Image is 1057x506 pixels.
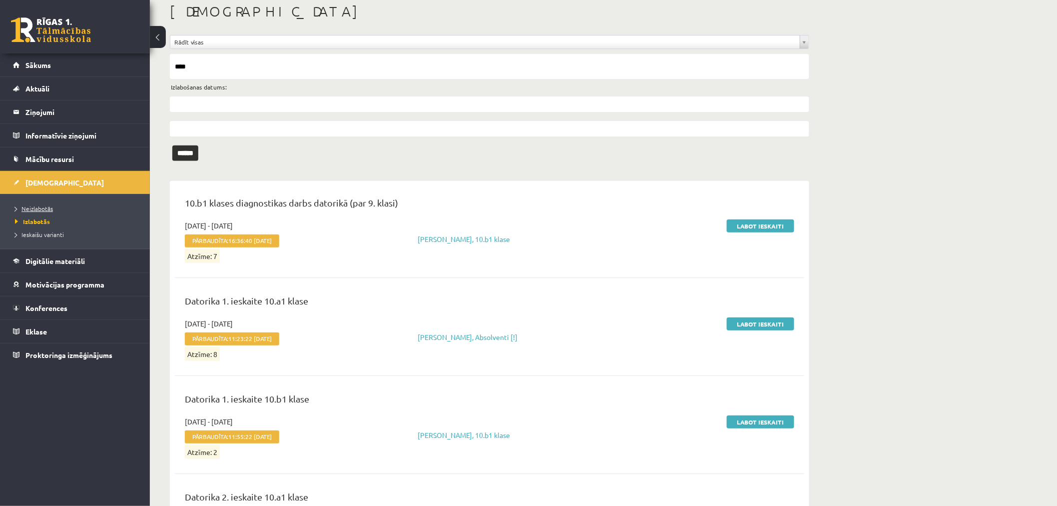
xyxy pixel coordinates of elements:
a: Labot ieskaiti [727,219,794,232]
a: Rīgas 1. Tālmācības vidusskola [11,17,91,42]
span: Pārbaudīta: [185,332,279,345]
span: Ieskaišu varianti [15,230,64,238]
span: 16:36:40 [DATE] [228,237,272,244]
span: 11:23:22 [DATE] [228,335,272,342]
legend: Ziņojumi [25,100,137,123]
a: Neizlabotās [15,204,140,213]
label: Izlabošanas datums: [171,80,227,93]
a: Ieskaišu varianti [15,230,140,239]
span: [DATE] - [DATE] [185,318,233,329]
p: 10.b1 klases diagnostikas darbs datorikā (par 9. klasi) [185,196,794,214]
a: Sākums [13,53,137,76]
span: [DATE] - [DATE] [185,416,233,427]
a: Eklase [13,320,137,343]
legend: Informatīvie ziņojumi [25,124,137,147]
a: Digitālie materiāli [13,249,137,272]
span: 11:55:22 [DATE] [228,433,272,440]
p: Datorika 1. ieskaite 10.a1 klase [185,294,794,312]
span: Rādīt visas [174,35,796,48]
a: Proktoringa izmēģinājums [13,343,137,366]
a: [DEMOGRAPHIC_DATA] [13,171,137,194]
span: Mācību resursi [25,154,74,163]
span: [DEMOGRAPHIC_DATA] [25,178,104,187]
span: Atzīme: 8 [185,347,220,361]
span: [DATE] - [DATE] [185,220,233,231]
span: Pārbaudīta: [185,234,279,247]
span: Motivācijas programma [25,280,104,289]
span: Proktoringa izmēģinājums [25,350,112,359]
h1: [DEMOGRAPHIC_DATA] [170,3,809,20]
a: [PERSON_NAME], Absolventi [!] [418,332,518,341]
span: Konferences [25,303,67,312]
a: Motivācijas programma [13,273,137,296]
span: Aktuāli [25,84,49,93]
span: Pārbaudīta: [185,430,279,443]
a: Izlabotās [15,217,140,226]
span: Atzīme: 2 [185,445,220,459]
a: Konferences [13,296,137,319]
a: Mācību resursi [13,147,137,170]
a: Informatīvie ziņojumi [13,124,137,147]
span: Digitālie materiāli [25,256,85,265]
span: Sākums [25,60,51,69]
a: Aktuāli [13,77,137,100]
a: Rādīt visas [170,35,809,48]
p: Datorika 1. ieskaite 10.b1 klase [185,392,794,410]
a: Ziņojumi [13,100,137,123]
span: Neizlabotās [15,204,53,212]
span: Izlabotās [15,217,50,225]
span: Atzīme: 7 [185,249,220,263]
a: [PERSON_NAME], 10.b1 klase [418,430,511,439]
a: Labot ieskaiti [727,415,794,428]
a: Labot ieskaiti [727,317,794,330]
a: [PERSON_NAME], 10.b1 klase [418,234,511,243]
span: Eklase [25,327,47,336]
